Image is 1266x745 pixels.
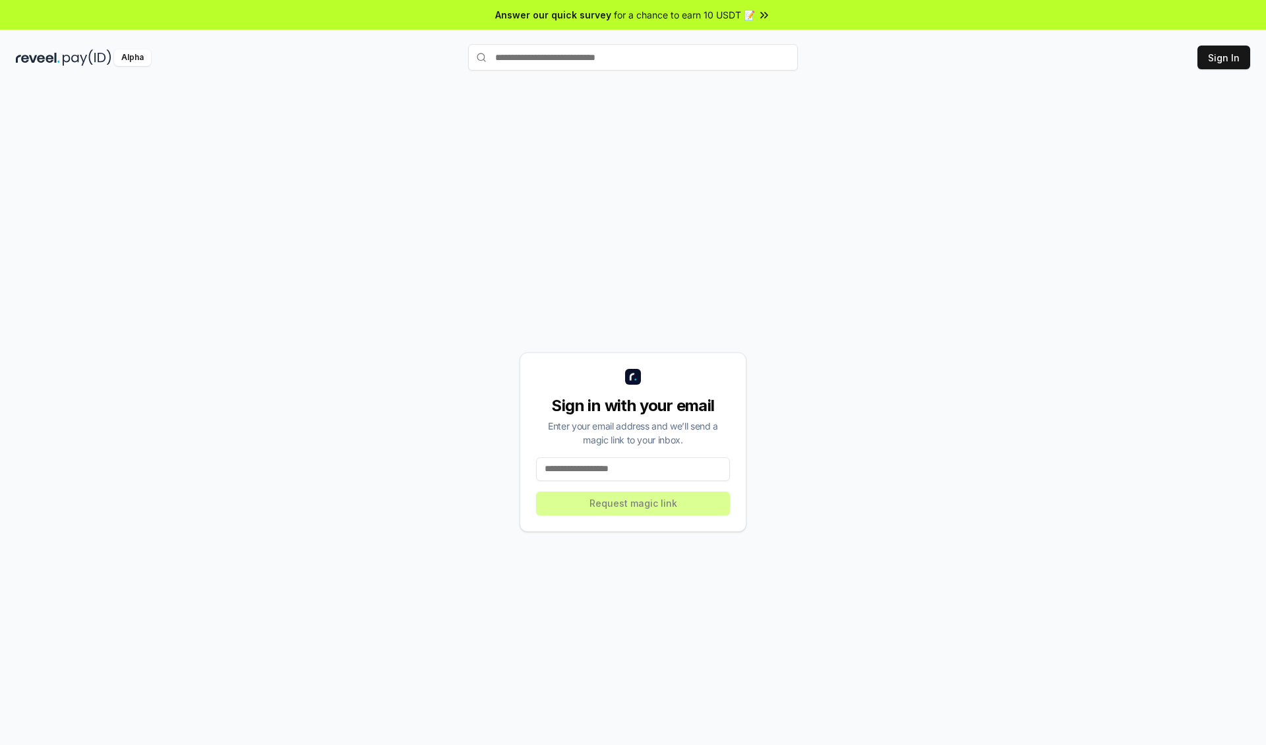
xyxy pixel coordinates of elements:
div: Alpha [114,49,151,66]
div: Enter your email address and we’ll send a magic link to your inbox. [536,419,730,447]
img: pay_id [63,49,111,66]
span: for a chance to earn 10 USDT 📝 [614,8,755,22]
img: logo_small [625,369,641,385]
span: Answer our quick survey [495,8,611,22]
button: Sign In [1197,46,1250,69]
img: reveel_dark [16,49,60,66]
div: Sign in with your email [536,395,730,416]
